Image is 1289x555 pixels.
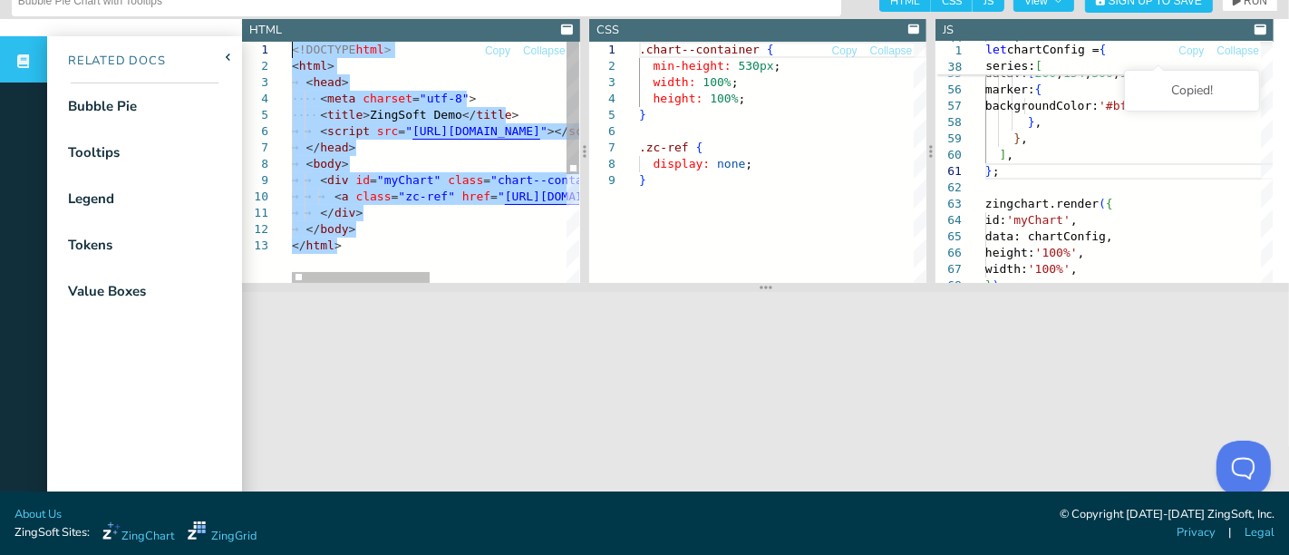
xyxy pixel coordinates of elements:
[1100,99,1163,112] span: '#bfbfbf'
[355,173,370,187] span: id
[68,96,137,117] div: Bubble Pie
[1216,43,1260,60] button: Collapse
[1071,213,1078,227] span: ,
[717,157,745,170] span: none
[483,173,490,187] span: =
[639,173,646,187] span: }
[935,180,962,196] div: 62
[512,108,519,122] span: >
[355,43,383,56] span: html
[320,173,327,187] span: <
[589,42,615,58] div: 1
[47,53,166,71] div: Related Docs
[943,22,954,39] div: JS
[327,92,355,105] span: meta
[695,141,703,154] span: {
[738,92,745,105] span: ;
[320,108,327,122] span: <
[392,190,399,203] span: =
[738,59,773,73] span: 530px
[355,190,391,203] span: class
[242,107,268,123] div: 5
[935,277,962,294] div: 68
[242,123,268,140] div: 6
[935,59,962,75] span: 38
[242,292,1289,492] iframe: Your browser does not support iframes.
[477,108,512,122] span: title
[1000,148,1007,161] span: ]
[985,83,1035,96] span: marker:
[1124,70,1260,112] div: Copied!
[484,43,511,60] button: Copy
[1007,213,1071,227] span: 'myChart'
[832,45,858,56] span: Copy
[639,141,689,154] span: .zc-ref
[505,190,633,203] span: [URL][DOMAIN_NAME]
[462,190,490,203] span: href
[710,92,738,105] span: 100%
[523,45,566,56] span: Collapse
[342,75,349,89] span: >
[370,108,462,122] span: ZingSoft Demo
[869,43,914,60] button: Collapse
[589,172,615,189] div: 9
[327,108,363,122] span: title
[242,205,268,221] div: 11
[589,123,615,140] div: 6
[935,98,962,114] div: 57
[334,190,342,203] span: <
[773,59,780,73] span: ;
[306,75,314,89] span: <
[68,235,112,256] div: Tokens
[102,521,174,545] a: ZingChart
[15,524,90,541] span: ZingSoft Sites:
[377,124,398,138] span: src
[306,157,314,170] span: <
[985,278,993,292] span: }
[420,92,470,105] span: "utf-8"
[985,246,1035,259] span: height:
[589,107,615,123] div: 5
[1177,524,1216,541] a: Privacy
[653,92,703,105] span: height:
[1178,45,1204,56] span: Copy
[68,142,120,163] div: Tooltips
[398,190,455,203] span: "zc-ref"
[292,43,355,56] span: <!DOCTYPE
[1229,524,1232,541] span: |
[327,59,334,73] span: >
[306,222,321,236] span: </
[767,43,774,56] span: {
[342,190,349,203] span: a
[398,124,405,138] span: =
[935,114,962,131] div: 58
[1028,262,1071,276] span: '100%'
[334,239,342,252] span: >
[985,43,1006,56] span: let
[985,99,1099,112] span: backgroundColor:
[327,124,370,138] span: script
[1014,131,1022,145] span: }
[745,157,752,170] span: ;
[320,141,348,154] span: head
[985,262,1028,276] span: width:
[412,92,420,105] span: =
[490,190,498,203] span: =
[1100,43,1107,56] span: {
[242,91,268,107] div: 4
[1007,148,1014,161] span: ,
[370,173,377,187] span: =
[935,82,962,98] div: 56
[540,124,548,138] span: "
[242,238,268,254] div: 13
[68,189,114,209] div: Legend
[985,59,1035,73] span: series:
[1035,115,1042,129] span: ,
[589,140,615,156] div: 7
[462,108,477,122] span: </
[639,108,646,122] span: }
[1035,59,1042,73] span: [
[498,190,505,203] span: "
[985,197,1099,210] span: zingchart.render
[653,75,695,89] span: width:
